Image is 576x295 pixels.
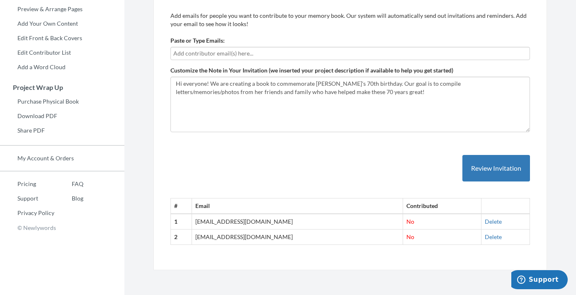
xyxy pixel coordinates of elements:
th: Contributed [403,198,481,214]
a: Delete [485,233,502,240]
td: [EMAIL_ADDRESS][DOMAIN_NAME] [192,230,403,245]
th: Email [192,198,403,214]
span: No [406,233,414,240]
iframe: Opens a widget where you can chat to one of our agents [511,270,568,291]
input: Add contributor email(s) here... [173,49,527,58]
label: Customize the Note in Your Invitation (we inserted your project description if available to help ... [170,66,453,75]
h3: Project Wrap Up [0,84,124,91]
button: Review Invitation [462,155,530,182]
th: # [171,198,192,214]
td: [EMAIL_ADDRESS][DOMAIN_NAME] [192,214,403,229]
a: FAQ [54,178,83,190]
span: No [406,218,414,225]
p: Add emails for people you want to contribute to your memory book. Our system will automatically s... [170,12,530,28]
th: 2 [171,230,192,245]
th: 1 [171,214,192,229]
a: Blog [54,192,83,205]
label: Paste or Type Emails: [170,36,225,45]
a: Delete [485,218,502,225]
textarea: Hi everyone! We are creating a book to commemorate [PERSON_NAME]'s 70th birthday. Our goal is to ... [170,77,530,132]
